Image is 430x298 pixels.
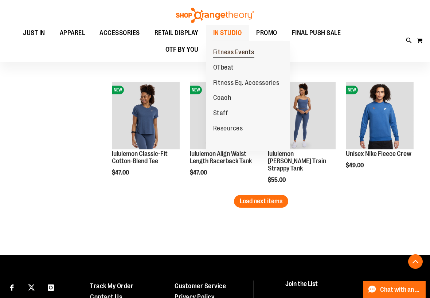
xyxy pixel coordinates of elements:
[112,169,130,176] span: $47.00
[165,42,199,58] span: OTF BY YOU
[44,281,57,293] a: Visit our Instagram page
[213,125,243,134] span: Resources
[99,25,140,41] span: ACCESSORIES
[175,282,226,290] a: Customer Service
[112,82,180,151] a: lululemon Classic-Fit Cotton-Blend TeeNEW
[213,64,234,73] span: OTbeat
[268,82,336,151] a: lululemon Wunder Train Strappy TankNEW
[213,48,254,58] span: Fitness Events
[23,25,45,41] span: JUST IN
[363,281,426,298] button: Chat with an Expert
[112,86,124,94] span: NEW
[264,78,339,202] div: product
[268,150,326,172] a: lululemon [PERSON_NAME] Train Strappy Tank
[234,195,288,208] button: Load next items
[28,284,35,291] img: Twitter
[213,109,228,118] span: Staff
[380,286,421,293] span: Chat with an Expert
[60,25,85,41] span: APPAREL
[342,78,417,187] div: product
[190,82,258,151] a: lululemon Align Waist Length Racerback TankNEW
[155,25,199,41] span: RETAIL DISPLAY
[346,150,411,157] a: Unisex Nike Fleece Crew
[175,8,255,23] img: Shop Orangetheory
[346,162,365,169] span: $49.00
[285,281,418,294] h4: Join the List
[240,197,282,205] span: Load next items
[268,82,336,150] img: lululemon Wunder Train Strappy Tank
[292,25,341,41] span: FINAL PUSH SALE
[108,78,183,195] div: product
[5,281,18,293] a: Visit our Facebook page
[190,82,258,150] img: lululemon Align Waist Length Racerback Tank
[346,82,414,150] img: Unisex Nike Fleece Crew
[346,86,358,94] span: NEW
[25,281,38,293] a: Visit our X page
[190,169,208,176] span: $47.00
[256,25,277,41] span: PROMO
[90,282,133,290] a: Track My Order
[112,150,168,165] a: lululemon Classic-Fit Cotton-Blend Tee
[186,78,261,195] div: product
[213,79,279,88] span: Fitness Eq. Accessories
[268,177,287,183] span: $55.00
[190,150,252,165] a: lululemon Align Waist Length Racerback Tank
[346,82,414,151] a: Unisex Nike Fleece CrewNEW
[112,82,180,150] img: lululemon Classic-Fit Cotton-Blend Tee
[213,25,242,41] span: IN STUDIO
[408,254,423,269] button: Back To Top
[213,94,231,103] span: Coach
[190,86,202,94] span: NEW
